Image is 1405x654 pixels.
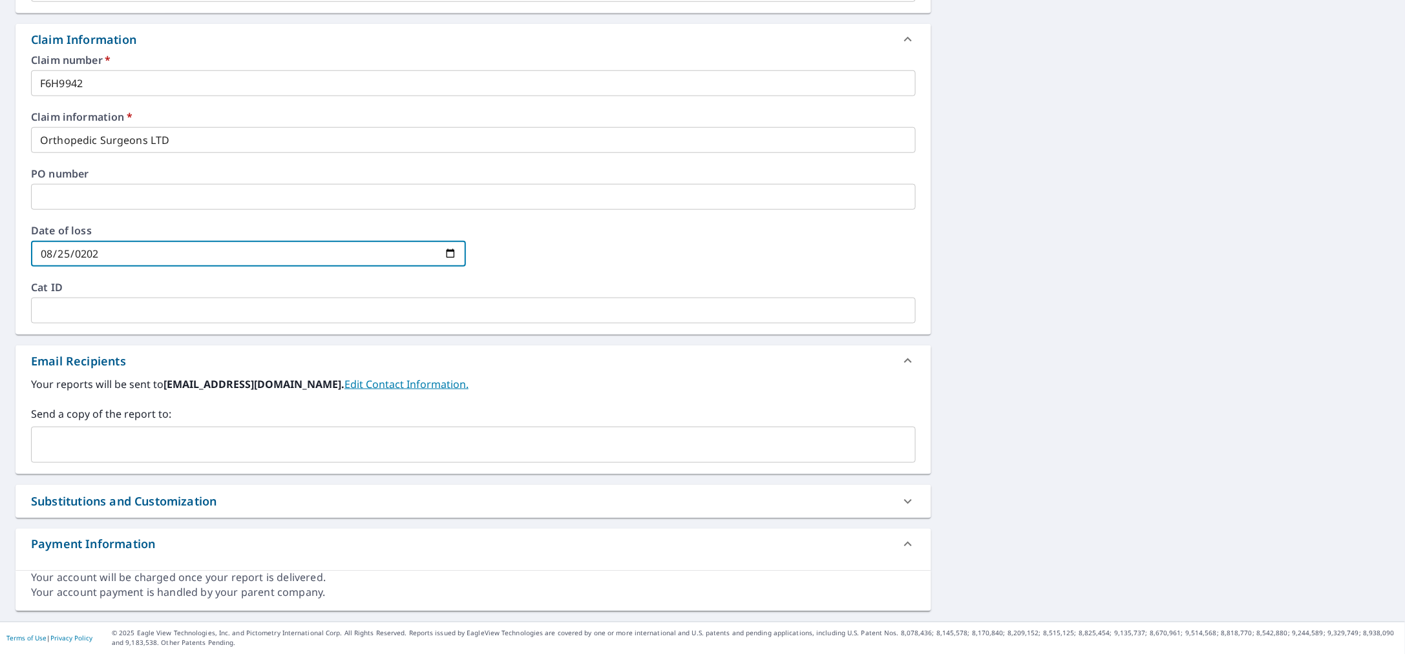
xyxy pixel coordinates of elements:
[16,485,931,518] div: Substitutions and Customization
[16,345,931,376] div: Email Recipients
[31,225,466,236] label: Date of loss
[31,493,217,510] div: Substitutions and Customization
[31,406,916,422] label: Send a copy of the report to:
[31,112,916,122] label: Claim information
[31,536,155,553] div: Payment Information
[31,282,916,292] label: Cat ID
[31,353,126,370] div: Email Recipients
[344,377,469,391] a: EditContactInfo
[6,635,92,642] p: |
[112,629,1399,648] p: © 2025 Eagle View Technologies, Inc. and Pictometry International Corp. All Rights Reserved. Repo...
[31,586,916,600] div: Your account payment is handled by your parent company.
[164,377,344,391] b: [EMAIL_ADDRESS][DOMAIN_NAME].
[6,634,47,643] a: Terms of Use
[31,169,916,179] label: PO number
[31,376,916,392] label: Your reports will be sent to
[50,634,92,643] a: Privacy Policy
[16,24,931,55] div: Claim Information
[31,571,916,586] div: Your account will be charged once your report is delivered.
[31,55,916,65] label: Claim number
[16,529,931,560] div: Payment Information
[31,31,136,48] div: Claim Information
